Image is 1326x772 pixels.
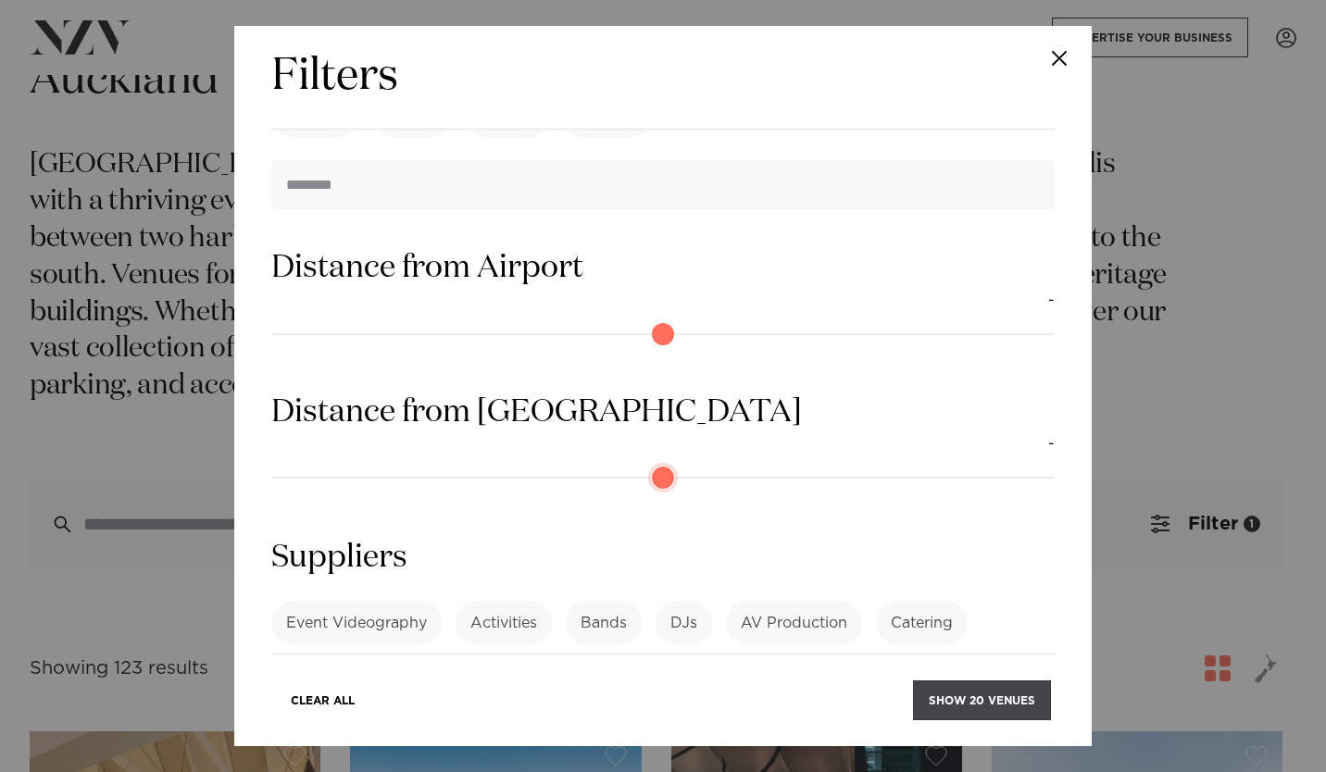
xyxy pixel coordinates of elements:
button: Close [1027,26,1092,91]
label: DJs [656,601,712,645]
button: Show 20 venues [913,680,1051,720]
h3: Distance from Airport [271,247,1055,289]
label: Activities [456,601,552,645]
button: Clear All [275,680,370,720]
h3: Suppliers [271,537,1055,579]
output: - [1048,432,1055,455]
label: AV Production [726,601,862,645]
label: Catering [876,601,968,645]
output: - [1048,289,1055,312]
label: Event Videography [271,601,442,645]
h2: Filters [271,48,398,106]
label: Bands [566,601,642,645]
h3: Distance from [GEOGRAPHIC_DATA] [271,392,1055,433]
